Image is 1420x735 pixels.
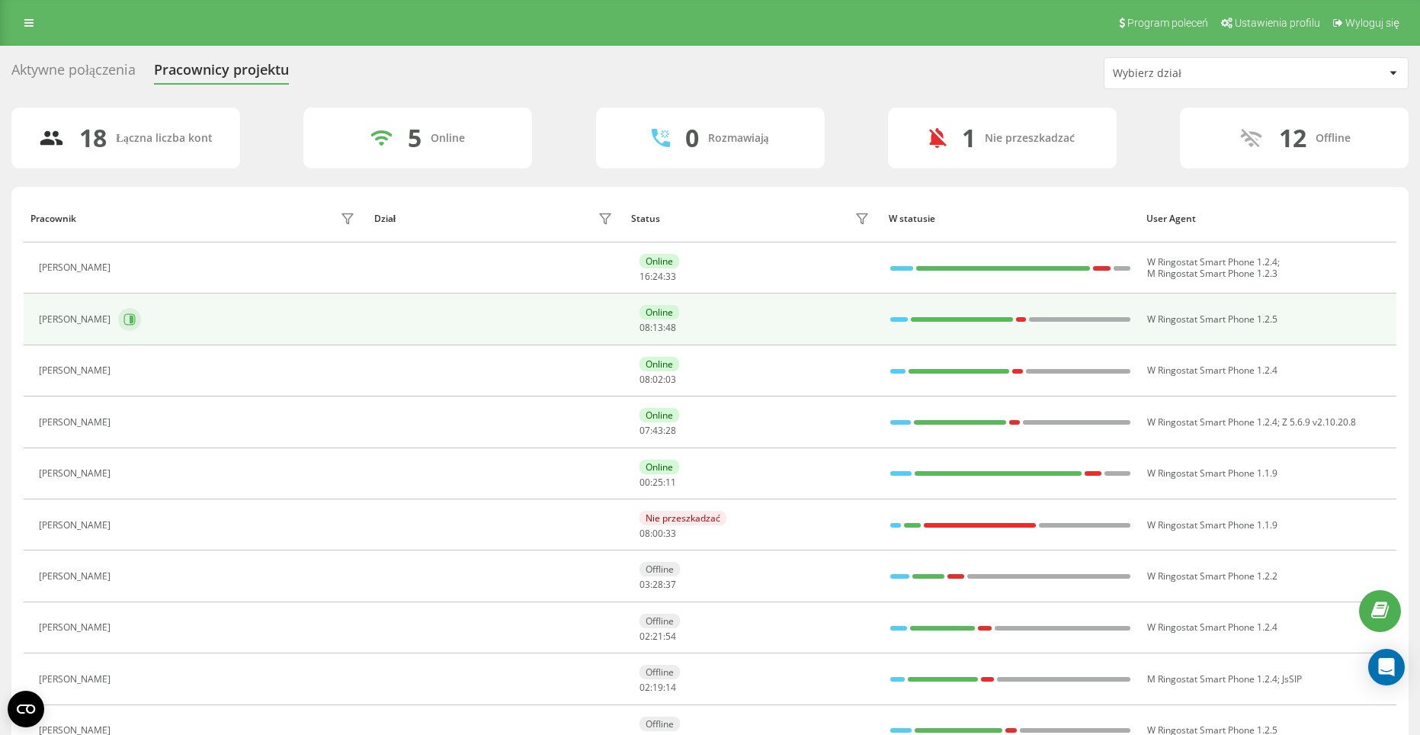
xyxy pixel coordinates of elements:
span: 13 [652,321,663,334]
div: : : [639,425,676,436]
span: 03 [639,578,650,591]
div: Pracownicy projektu [154,62,289,85]
span: Z 5.6.9 v2.10.20.8 [1282,416,1356,428]
div: 18 [79,124,107,152]
div: Online [639,254,679,268]
span: 33 [665,270,676,283]
span: 08 [639,321,650,334]
div: Online [639,460,679,474]
div: Open Intercom Messenger [1368,649,1405,685]
div: 0 [685,124,699,152]
span: 48 [665,321,676,334]
span: 25 [652,476,663,489]
div: : : [639,271,676,282]
span: 02 [639,681,650,694]
div: Dział [374,213,396,224]
div: : : [639,631,676,642]
div: [PERSON_NAME] [39,417,114,428]
span: 02 [652,373,663,386]
span: 33 [665,527,676,540]
span: 24 [652,270,663,283]
div: : : [639,682,676,693]
span: 54 [665,630,676,643]
span: 16 [639,270,650,283]
div: Nie przeszkadzać [639,511,726,525]
span: W Ringostat Smart Phone 1.2.4 [1147,416,1277,428]
span: W Ringostat Smart Phone 1.2.4 [1147,255,1277,268]
div: 1 [962,124,976,152]
span: Ustawienia profilu [1235,17,1320,29]
div: : : [639,323,676,333]
span: Program poleceń [1127,17,1208,29]
div: [PERSON_NAME] [39,262,114,273]
div: [PERSON_NAME] [39,468,114,479]
span: 00 [652,527,663,540]
div: [PERSON_NAME] [39,365,114,376]
span: W Ringostat Smart Phone 1.1.9 [1147,518,1277,531]
div: Online [431,132,465,145]
span: 28 [665,424,676,437]
div: : : [639,528,676,539]
div: [PERSON_NAME] [39,674,114,685]
div: Offline [639,665,680,679]
span: W Ringostat Smart Phone 1.2.4 [1147,364,1277,377]
div: [PERSON_NAME] [39,520,114,531]
div: Offline [639,614,680,628]
div: [PERSON_NAME] [39,571,114,582]
span: 21 [652,630,663,643]
div: Nie przeszkadzać [985,132,1075,145]
span: 07 [639,424,650,437]
div: Wybierz dział [1113,67,1295,80]
span: 19 [652,681,663,694]
span: W Ringostat Smart Phone 1.2.4 [1147,621,1277,634]
div: Aktywne połączenia [11,62,136,85]
span: 03 [665,373,676,386]
div: Online [639,305,679,319]
span: 00 [639,476,650,489]
span: 14 [665,681,676,694]
span: W Ringostat Smart Phone 1.1.9 [1147,467,1277,480]
div: Rozmawiają [708,132,769,145]
span: Wyloguj się [1345,17,1399,29]
div: [PERSON_NAME] [39,314,114,325]
span: 28 [652,578,663,591]
span: M Ringostat Smart Phone 1.2.4 [1147,672,1277,685]
div: Online [639,357,679,371]
div: Offline [639,717,680,731]
div: 12 [1279,124,1306,152]
span: 37 [665,578,676,591]
span: 43 [652,424,663,437]
div: 5 [408,124,422,152]
div: Online [639,408,679,422]
span: W Ringostat Smart Phone 1.2.5 [1147,313,1277,326]
span: 11 [665,476,676,489]
span: 02 [639,630,650,643]
div: Status [631,213,660,224]
div: W statusie [889,213,1132,224]
div: : : [639,477,676,488]
div: Offline [639,562,680,576]
div: Offline [1316,132,1351,145]
div: : : [639,579,676,590]
div: User Agent [1146,213,1390,224]
span: W Ringostat Smart Phone 1.2.2 [1147,570,1277,583]
div: [PERSON_NAME] [39,622,114,633]
span: 08 [639,527,650,540]
span: JsSIP [1282,672,1302,685]
div: : : [639,374,676,385]
span: M Ringostat Smart Phone 1.2.3 [1147,267,1277,280]
button: Open CMP widget [8,691,44,727]
span: 08 [639,373,650,386]
div: Łączna liczba kont [116,132,212,145]
div: Pracownik [30,213,76,224]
